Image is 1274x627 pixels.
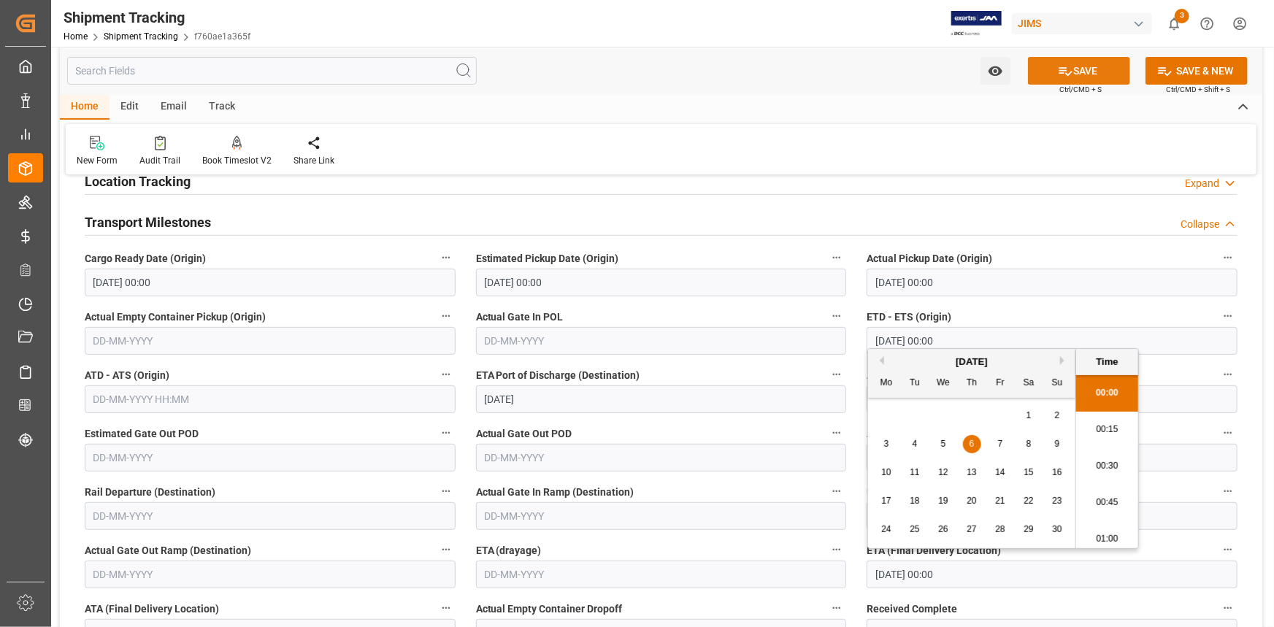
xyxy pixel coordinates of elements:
span: 13 [967,467,976,477]
div: Choose Saturday, November 29th, 2025 [1020,520,1038,539]
span: 27 [967,524,976,534]
span: 3 [1175,9,1189,23]
div: Choose Friday, November 21st, 2025 [991,492,1010,510]
span: 3 [884,439,889,449]
span: Estimated Pickup Date (Origin) [476,251,619,266]
button: Actual Pickup Date (Origin) [1219,248,1237,267]
span: 24 [881,524,891,534]
div: Shipment Tracking [64,7,250,28]
div: Choose Thursday, November 6th, 2025 [963,435,981,453]
div: Tu [906,374,924,393]
button: SAVE & NEW [1146,57,1248,85]
span: 29 [1024,524,1033,534]
input: Search Fields [67,57,477,85]
button: Actual Loading On Train (Destination) [1219,423,1237,442]
div: Choose Monday, November 10th, 2025 [878,463,896,482]
span: 30 [1052,524,1062,534]
span: 18 [910,496,919,506]
div: Choose Sunday, November 2nd, 2025 [1048,407,1067,425]
li: 00:30 [1076,448,1138,485]
span: Actual Gate In Ramp (Destination) [476,485,634,500]
img: Exertis%20JAM%20-%20Email%20Logo.jpg_1722504956.jpg [951,11,1002,36]
h2: Transport Milestones [85,212,211,232]
div: Edit [110,95,150,120]
div: Collapse [1181,217,1219,232]
input: DD-MM-YYYY [476,444,847,472]
button: ATA (Final Delivery Location) [437,599,456,618]
button: open menu [981,57,1010,85]
div: Choose Friday, November 28th, 2025 [991,520,1010,539]
input: DD-MM-YYYY [85,444,456,472]
div: Choose Saturday, November 1st, 2025 [1020,407,1038,425]
span: 11 [910,467,919,477]
span: 9 [1055,439,1060,449]
div: Choose Tuesday, November 25th, 2025 [906,520,924,539]
span: Ctrl/CMD + Shift + S [1166,84,1230,95]
span: Received Complete [867,601,957,617]
input: DD-MM-YYYY HH:MM [85,385,456,413]
span: 2 [1055,410,1060,420]
button: ETA (drayage) [827,540,846,559]
div: Choose Monday, November 3rd, 2025 [878,435,896,453]
button: ATD - ATS (Origin) [437,365,456,384]
span: 28 [995,524,1005,534]
div: Choose Friday, November 7th, 2025 [991,435,1010,453]
div: We [935,374,953,393]
div: Track [198,95,246,120]
div: Choose Thursday, November 13th, 2025 [963,463,981,482]
li: 00:45 [1076,485,1138,521]
input: DD-MM-YYYY [476,385,847,413]
div: Choose Saturday, November 8th, 2025 [1020,435,1038,453]
span: 8 [1027,439,1032,449]
li: 00:00 [1076,375,1138,412]
span: Cargo Ready Date (Origin) [85,251,206,266]
a: Shipment Tracking [104,31,178,42]
span: ETD - ETS (Origin) [867,309,951,325]
span: 15 [1024,467,1033,477]
span: Ctrl/CMD + S [1059,84,1102,95]
span: 16 [1052,467,1062,477]
input: DD-MM-YYYY HH:MM [476,269,847,296]
button: Actual Gate Out Ramp (Destination) [437,540,456,559]
li: 00:15 [1076,412,1138,448]
div: Choose Friday, November 14th, 2025 [991,463,1010,482]
div: Su [1048,374,1067,393]
div: Choose Wednesday, November 19th, 2025 [935,492,953,510]
span: ETA Port of Discharge (Destination) [476,368,640,383]
div: JIMS [1012,13,1152,34]
span: Actual Pickup Date (Origin) [867,251,992,266]
div: month 2025-11 [872,401,1072,544]
div: Choose Saturday, November 22nd, 2025 [1020,492,1038,510]
span: 1 [1027,410,1032,420]
div: Expand [1185,176,1219,191]
span: 26 [938,524,948,534]
span: 22 [1024,496,1033,506]
button: SAVE [1028,57,1130,85]
div: Choose Saturday, November 15th, 2025 [1020,463,1038,482]
input: DD-MM-YYYY [85,502,456,530]
span: 6 [970,439,975,449]
div: Choose Wednesday, November 5th, 2025 [935,435,953,453]
span: ATD - ATS (Origin) [85,368,169,383]
div: Home [60,95,110,120]
div: Choose Wednesday, November 26th, 2025 [935,520,953,539]
span: 14 [995,467,1005,477]
div: Fr [991,374,1010,393]
button: Actual Gate Out POD [827,423,846,442]
div: Sa [1020,374,1038,393]
span: Actual Gate Out Ramp (Destination) [85,543,251,558]
span: ATA (Final Delivery Location) [85,601,219,617]
span: Estimated Gate Out POD [85,426,199,442]
input: DD-MM-YYYY [476,327,847,355]
button: Received Complete [1219,599,1237,618]
button: Previous Month [875,356,884,365]
button: Estimated Pickup Date (Origin) [827,248,846,267]
input: DD-MM-YYYY [85,327,456,355]
div: Choose Sunday, November 9th, 2025 [1048,435,1067,453]
input: DD-MM-YYYY [476,502,847,530]
span: ETA (drayage) [476,543,542,558]
div: Choose Sunday, November 30th, 2025 [1048,520,1067,539]
button: Unloaded From Rail (Destination) [1219,482,1237,501]
span: 4 [913,439,918,449]
div: Email [150,95,198,120]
